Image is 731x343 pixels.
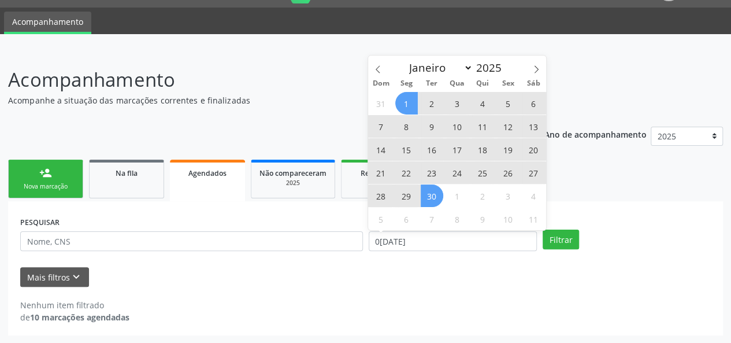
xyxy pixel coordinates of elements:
[421,138,443,161] span: Setembro 16, 2025
[370,185,392,207] span: Setembro 28, 2025
[421,208,443,230] span: Outubro 7, 2025
[522,138,545,161] span: Setembro 20, 2025
[497,208,520,230] span: Outubro 10, 2025
[446,208,469,230] span: Outubro 8, 2025
[522,92,545,115] span: Setembro 6, 2025
[259,179,326,187] div: 2025
[361,168,396,178] span: Resolvidos
[20,213,60,231] label: PESQUISAR
[368,80,394,87] span: Dom
[395,185,418,207] span: Setembro 29, 2025
[39,167,52,179] div: person_add
[350,179,407,187] div: 2025
[395,115,418,138] span: Setembro 8, 2025
[522,115,545,138] span: Setembro 13, 2025
[395,208,418,230] span: Outubro 6, 2025
[472,115,494,138] span: Setembro 11, 2025
[395,92,418,115] span: Setembro 1, 2025
[17,182,75,191] div: Nova marcação
[446,138,469,161] span: Setembro 17, 2025
[70,271,83,283] i: keyboard_arrow_down
[522,208,545,230] span: Outubro 11, 2025
[188,168,227,178] span: Agendados
[421,115,443,138] span: Setembro 9, 2025
[259,168,326,178] span: Não compareceram
[394,80,419,87] span: Seg
[521,80,546,87] span: Sáb
[20,311,129,323] div: de
[8,94,509,106] p: Acompanhe a situação das marcações correntes e finalizadas
[472,208,494,230] span: Outubro 9, 2025
[4,12,91,34] a: Acompanhamento
[20,231,363,251] input: Nome, CNS
[472,161,494,184] span: Setembro 25, 2025
[395,161,418,184] span: Setembro 22, 2025
[472,138,494,161] span: Setembro 18, 2025
[446,115,469,138] span: Setembro 10, 2025
[446,92,469,115] span: Setembro 3, 2025
[543,230,579,249] button: Filtrar
[446,161,469,184] span: Setembro 24, 2025
[370,138,392,161] span: Setembro 14, 2025
[444,80,470,87] span: Qua
[395,138,418,161] span: Setembro 15, 2025
[497,161,520,184] span: Setembro 26, 2025
[472,92,494,115] span: Setembro 4, 2025
[20,267,89,287] button: Mais filtros
[446,185,469,207] span: Outubro 1, 2025
[370,208,392,230] span: Outubro 5, 2025
[419,80,444,87] span: Ter
[497,115,520,138] span: Setembro 12, 2025
[369,231,537,251] input: Selecione um intervalo
[497,92,520,115] span: Setembro 5, 2025
[421,185,443,207] span: Setembro 30, 2025
[116,168,138,178] span: Na fila
[472,185,494,207] span: Outubro 2, 2025
[370,161,392,184] span: Setembro 21, 2025
[497,185,520,207] span: Outubro 3, 2025
[20,299,129,311] div: Nenhum item filtrado
[421,161,443,184] span: Setembro 23, 2025
[495,80,521,87] span: Sex
[544,127,647,141] p: Ano de acompanhamento
[470,80,495,87] span: Qui
[30,312,129,323] strong: 10 marcações agendadas
[370,115,392,138] span: Setembro 7, 2025
[497,138,520,161] span: Setembro 19, 2025
[473,60,511,75] input: Year
[421,92,443,115] span: Setembro 2, 2025
[522,161,545,184] span: Setembro 27, 2025
[8,65,509,94] p: Acompanhamento
[522,185,545,207] span: Outubro 4, 2025
[404,60,473,76] select: Month
[370,92,392,115] span: Agosto 31, 2025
